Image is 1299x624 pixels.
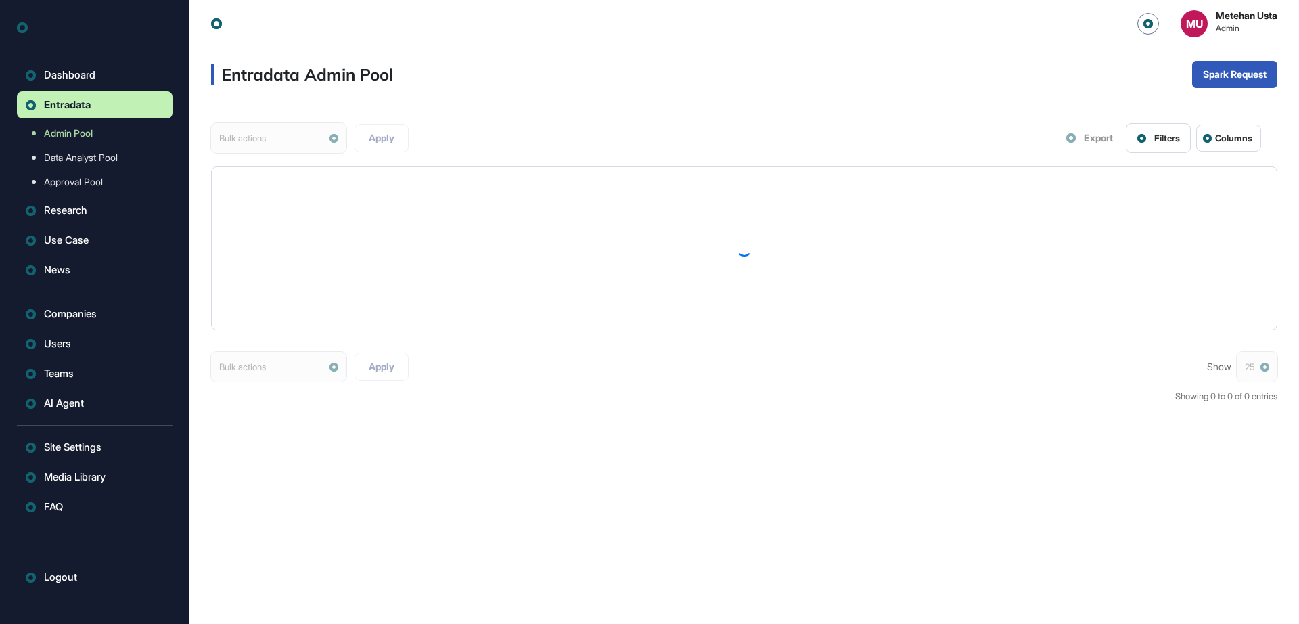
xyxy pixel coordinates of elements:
[1216,24,1277,33] span: Admin
[44,99,91,110] span: Entradata
[17,360,173,387] button: Teams
[44,309,97,319] span: Companies
[17,197,173,224] button: Research
[24,146,173,170] a: Data Analyst Pool
[17,62,173,89] a: Dashboard
[44,442,101,453] span: Site Settings
[44,472,106,483] span: Media Library
[1154,133,1180,143] div: Filters
[1207,361,1231,372] span: Show
[44,398,84,409] span: AI Agent
[44,152,118,163] span: Data Analyst Pool
[1126,123,1191,153] button: Filters
[1215,133,1252,143] span: Columns
[17,434,173,461] button: Site Settings
[17,330,173,357] button: Users
[44,177,103,187] span: Approval Pool
[1216,10,1277,21] strong: Metehan Usta
[17,390,173,417] button: AI Agent
[44,338,71,349] span: Users
[17,464,173,491] button: Media Library
[44,205,87,216] span: Research
[24,121,173,146] a: Admin Pool
[44,502,63,512] span: FAQ
[17,227,173,254] button: Use Case
[44,572,77,583] span: Logout
[1175,390,1277,403] div: Showing 0 to 0 of 0 entries
[44,265,70,275] span: News
[24,170,173,194] a: Approval Pool
[44,368,74,379] span: Teams
[211,64,393,85] h3: Entradata Admin Pool
[44,70,95,81] span: Dashboard
[17,493,173,520] button: FAQ
[44,235,89,246] span: Use Case
[1192,61,1277,88] button: Spark Request
[44,128,93,139] span: Admin Pool
[1181,10,1208,37] button: MU
[1196,125,1261,152] button: Columns
[17,257,173,284] button: News
[1058,125,1120,152] button: Export
[17,564,173,591] a: Logout
[17,91,173,118] button: Entradata
[17,300,173,328] button: Companies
